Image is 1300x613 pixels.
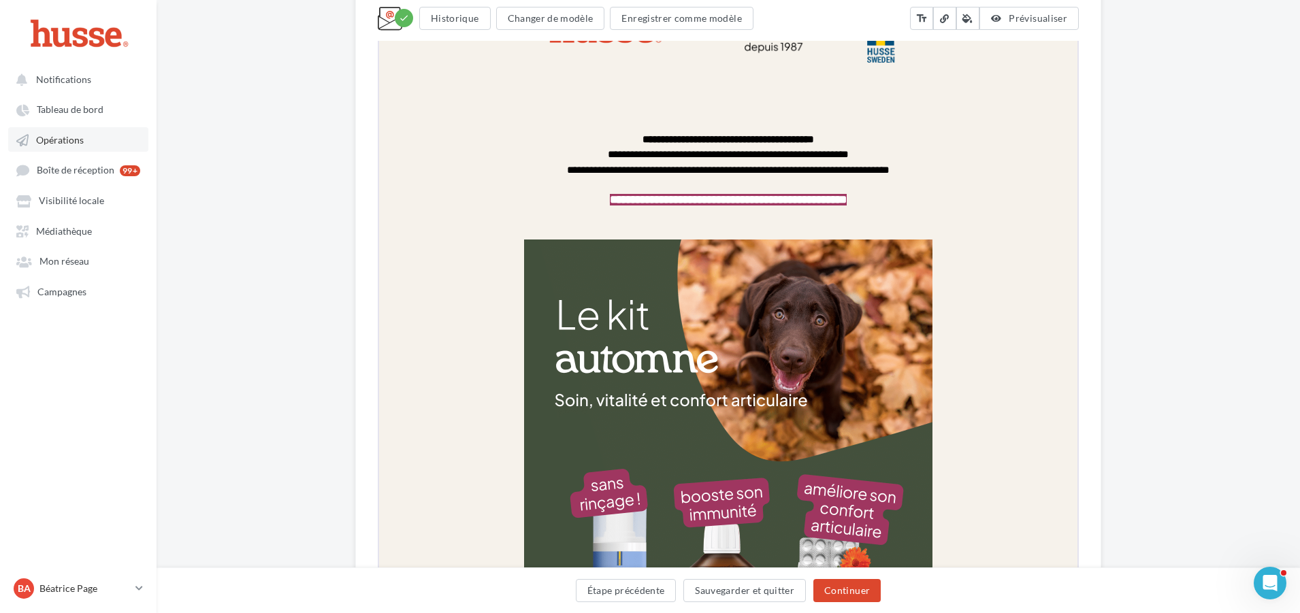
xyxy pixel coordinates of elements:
[8,67,143,91] button: Notifications
[260,11,401,20] span: L'email ne s'affiche pas correctement ?
[11,576,146,601] a: Ba Béatrice Page
[36,73,91,85] span: Notifications
[39,195,104,207] span: Visibilité locale
[683,579,806,602] button: Sauvegarder et quitter
[18,582,31,595] span: Ba
[8,97,148,121] a: Tableau de bord
[8,218,148,243] a: Médiathèque
[37,104,103,116] span: Tableau de bord
[979,7,1079,30] button: Prévisualiser
[36,225,92,237] span: Médiathèque
[39,582,130,595] p: Béatrice Page
[152,35,547,133] img: BANNIERE_HUSSE_DIGITALEO.png
[8,157,148,182] a: Boîte de réception 99+
[120,165,140,176] div: 99+
[496,7,605,30] button: Changer de modèle
[37,286,86,297] span: Campagnes
[401,11,438,20] a: Cliquez-ici
[610,7,753,30] button: Enregistrer comme modèle
[915,12,928,25] i: text_fields
[37,165,114,176] span: Boîte de réception
[1009,12,1067,24] span: Prévisualiser
[8,188,148,212] a: Visibilité locale
[39,256,89,267] span: Mon réseau
[36,134,84,146] span: Opérations
[576,579,677,602] button: Étape précédente
[399,13,409,23] i: check
[910,7,933,30] button: text_fields
[813,579,881,602] button: Continuer
[8,279,148,303] a: Campagnes
[395,9,413,27] div: Modifications enregistrées
[8,127,148,152] a: Opérations
[419,7,491,30] button: Historique
[1254,567,1286,599] iframe: Intercom live chat
[8,248,148,273] a: Mon réseau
